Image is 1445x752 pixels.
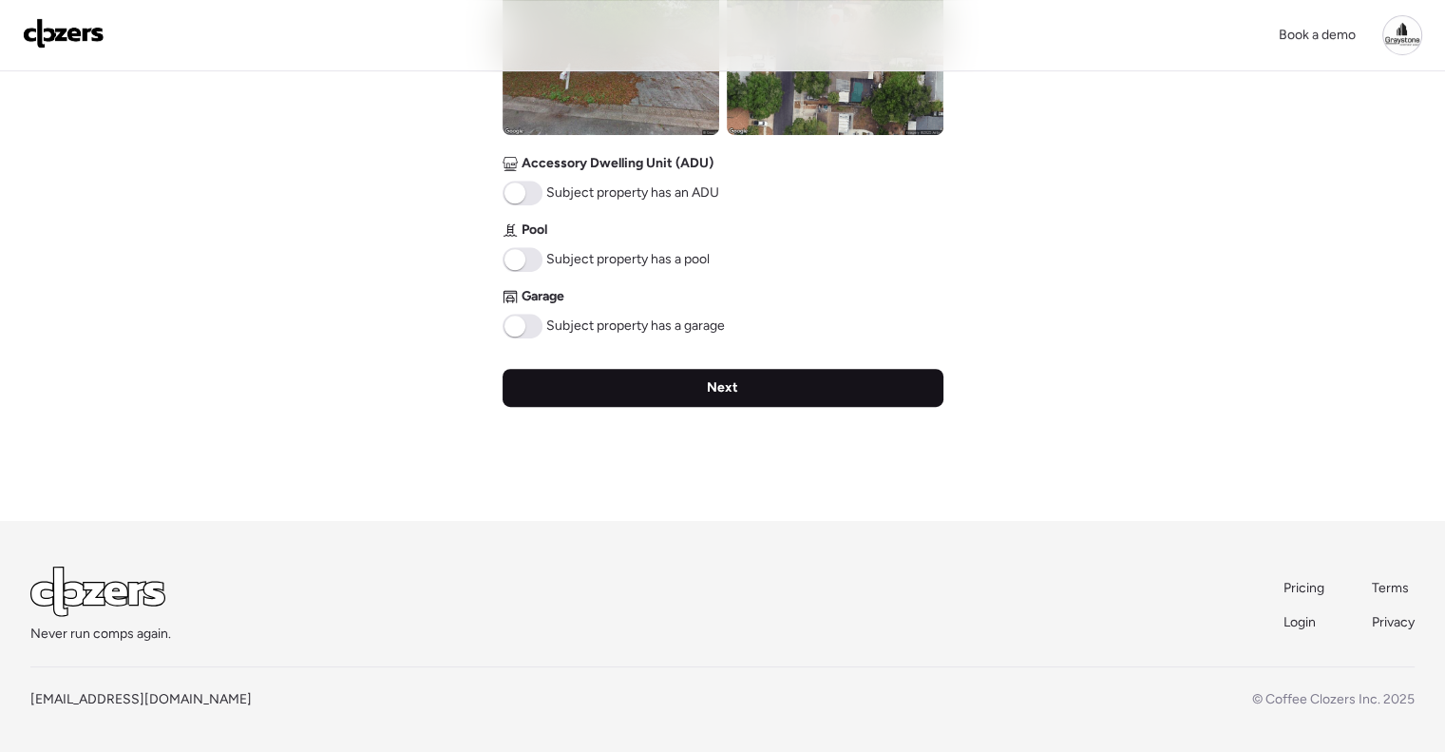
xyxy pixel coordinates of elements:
[1372,614,1415,630] span: Privacy
[1372,580,1409,596] span: Terms
[23,18,105,48] img: Logo
[30,691,252,707] a: [EMAIL_ADDRESS][DOMAIN_NAME]
[522,221,547,240] span: Pool
[1283,614,1316,630] span: Login
[546,183,719,202] span: Subject property has an ADU
[1283,613,1326,632] a: Login
[1283,580,1324,596] span: Pricing
[30,567,165,617] img: Logo Light
[1372,579,1415,598] a: Terms
[1283,579,1326,598] a: Pricing
[522,154,713,173] span: Accessory Dwelling Unit (ADU)
[546,317,725,336] span: Subject property has a garage
[30,625,171,644] span: Never run comps again.
[1372,613,1415,632] a: Privacy
[1252,691,1415,707] span: © Coffee Clozers Inc. 2025
[707,378,738,397] span: Next
[546,250,710,269] span: Subject property has a pool
[522,287,564,306] span: Garage
[1279,27,1356,43] span: Book a demo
